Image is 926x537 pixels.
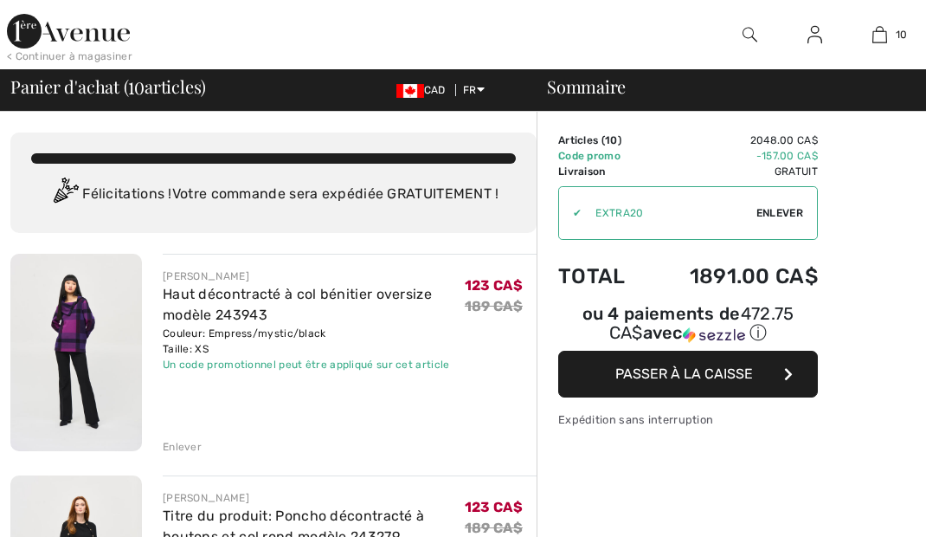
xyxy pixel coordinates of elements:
[31,178,516,212] div: Félicitations ! Votre commande sera expédiée GRATUITEMENT !
[647,133,818,148] td: 2048.00 CA$
[609,303,794,343] span: 472.75 CA$
[163,326,465,357] div: Couleur: Empress/mystic/black Taille: XS
[10,254,142,451] img: Haut décontracté à col bénitier oversize modèle 243943
[647,164,818,179] td: Gratuit
[582,187,756,239] input: Code promo
[558,133,647,148] td: Articles ( )
[163,268,465,284] div: [PERSON_NAME]
[163,357,465,372] div: Un code promotionnel peut être appliqué sur cet article
[465,298,523,314] s: 189 CA$
[559,205,582,221] div: ✔
[128,74,145,96] span: 10
[683,327,745,343] img: Sezzle
[816,485,909,528] iframe: Ouvre un widget dans lequel vous pouvez trouver plus d’informations
[558,247,647,306] td: Total
[605,134,618,146] span: 10
[743,24,757,45] img: recherche
[48,178,82,212] img: Congratulation2.svg
[896,27,908,42] span: 10
[872,24,887,45] img: Mon panier
[615,366,753,382] span: Passer à la caisse
[558,148,647,164] td: Code promo
[807,24,822,45] img: Mes infos
[558,306,818,345] div: ou 4 paiements de avec
[526,78,916,95] div: Sommaire
[396,84,453,96] span: CAD
[7,14,130,49] img: 1ère Avenue
[163,439,202,455] div: Enlever
[794,24,836,46] a: Se connecter
[848,24,911,45] a: 10
[396,84,424,98] img: Canadian Dollar
[647,148,818,164] td: -157.00 CA$
[558,411,818,428] div: Expédition sans interruption
[558,306,818,351] div: ou 4 paiements de472.75 CA$avecSezzle Cliquez pour en savoir plus sur Sezzle
[558,164,647,179] td: Livraison
[163,490,465,506] div: [PERSON_NAME]
[465,520,523,536] s: 189 CA$
[163,286,432,323] a: Haut décontracté à col bénitier oversize modèle 243943
[647,247,818,306] td: 1891.00 CA$
[463,84,485,96] span: FR
[558,351,818,398] button: Passer à la caisse
[465,499,523,515] span: 123 CA$
[756,205,803,221] span: Enlever
[10,78,206,95] span: Panier d'achat ( articles)
[465,277,523,294] span: 123 CA$
[7,49,132,64] div: < Continuer à magasiner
